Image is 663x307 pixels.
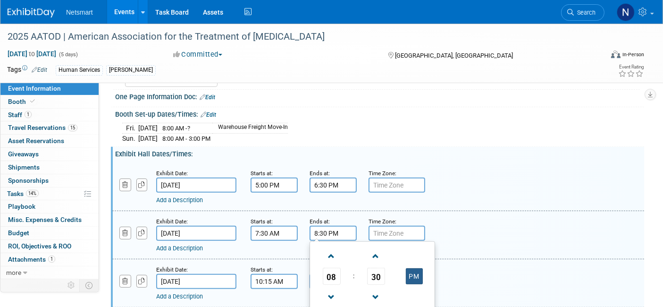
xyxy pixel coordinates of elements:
[115,90,644,102] div: One Page Information Doc:
[0,253,99,266] a: Attachments1
[138,133,158,143] td: [DATE]
[0,200,99,213] a: Playbook
[574,9,596,16] span: Search
[156,226,236,241] input: Date
[310,178,357,193] input: End Time
[63,279,80,291] td: Personalize Event Tab Strip
[0,266,99,279] a: more
[611,51,621,58] img: Format-Inperson.png
[395,52,513,59] span: [GEOGRAPHIC_DATA], [GEOGRAPHIC_DATA]
[8,98,37,105] span: Booth
[251,170,273,177] small: Starts at:
[187,125,190,132] span: ?
[30,99,35,104] i: Booth reservation complete
[8,177,49,184] span: Sponsorships
[251,226,298,241] input: Start Time
[0,148,99,161] a: Giveaways
[8,229,29,237] span: Budget
[7,65,47,76] td: Tags
[212,123,288,134] td: Warehouse Freight Move-In
[310,226,357,241] input: End Time
[27,50,36,58] span: to
[156,196,203,204] a: Add a Description
[162,125,190,132] span: 8:00 AM -
[369,226,425,241] input: Time Zone
[251,274,298,289] input: Start Time
[156,178,236,193] input: Date
[115,107,644,119] div: Booth Set-up Dates/Times:
[617,3,635,21] img: Nina Finn
[48,256,55,263] span: 1
[8,242,71,250] span: ROI, Objectives & ROO
[58,51,78,58] span: (5 days)
[0,161,99,174] a: Shipments
[367,268,385,285] span: Pick Minute
[156,293,203,300] a: Add a Description
[66,9,93,16] span: Netsmart
[201,111,216,118] a: Edit
[323,244,341,268] a: Increment Hour
[156,266,188,273] small: Exhibit Date:
[138,123,158,134] td: [DATE]
[351,268,356,285] td: :
[550,49,644,63] div: Event Format
[56,65,103,75] div: Human Services
[251,266,273,273] small: Starts at:
[7,50,57,58] span: [DATE] [DATE]
[367,244,385,268] a: Increment Minute
[68,124,77,131] span: 15
[156,170,188,177] small: Exhibit Date:
[310,218,330,225] small: Ends at:
[8,124,77,131] span: Travel Reservations
[251,178,298,193] input: Start Time
[0,213,99,226] a: Misc. Expenses & Credits
[115,147,644,159] div: Exhibit Hall Dates/Times:
[156,274,236,289] input: Date
[4,28,590,45] div: 2025 AATOD | American Association for the Treatment of [MEDICAL_DATA]
[170,50,226,60] button: Committed
[7,190,39,197] span: Tasks
[0,135,99,147] a: Asset Reservations
[200,94,215,101] a: Edit
[156,245,203,252] a: Add a Description
[622,51,644,58] div: In-Person
[251,218,273,225] small: Starts at:
[8,85,61,92] span: Event Information
[80,279,99,291] td: Toggle Event Tabs
[8,216,82,223] span: Misc. Expenses & Credits
[0,95,99,108] a: Booth
[6,269,21,276] span: more
[25,111,32,118] span: 1
[0,188,99,200] a: Tasks14%
[369,218,396,225] small: Time Zone:
[122,123,138,134] td: Fri.
[122,133,138,143] td: Sun.
[0,82,99,95] a: Event Information
[8,111,32,119] span: Staff
[0,174,99,187] a: Sponsorships
[8,256,55,263] span: Attachments
[8,203,35,210] span: Playbook
[32,67,47,73] a: Edit
[106,65,156,75] div: [PERSON_NAME]
[369,170,396,177] small: Time Zone:
[561,4,604,21] a: Search
[323,268,341,285] span: Pick Hour
[0,109,99,121] a: Staff1
[8,163,40,171] span: Shipments
[26,190,39,197] span: 14%
[0,240,99,253] a: ROI, Objectives & ROO
[0,121,99,134] a: Travel Reservations15
[162,135,210,142] span: 8:00 AM - 3:00 PM
[8,150,39,158] span: Giveaways
[406,268,423,284] button: PM
[369,178,425,193] input: Time Zone
[8,137,64,145] span: Asset Reservations
[156,218,188,225] small: Exhibit Date:
[0,227,99,239] a: Budget
[8,8,55,17] img: ExhibitDay
[310,170,330,177] small: Ends at:
[618,65,644,69] div: Event Rating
